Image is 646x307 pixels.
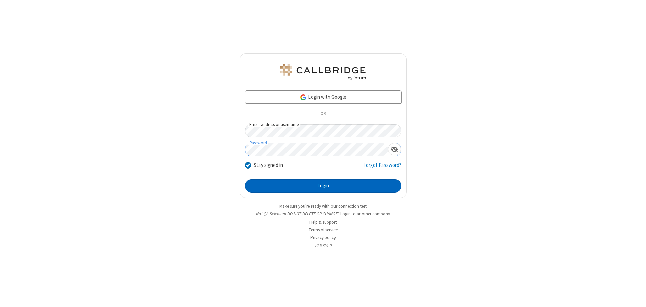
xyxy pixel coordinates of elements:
label: Stay signed in [254,161,283,169]
input: Password [245,143,388,156]
button: Login to another company [340,211,390,217]
a: Login with Google [245,90,401,104]
div: Show password [388,143,401,155]
li: Not QA Selenium DO NOT DELETE OR CHANGE? [240,211,407,217]
a: Help & support [309,219,337,225]
a: Terms of service [309,227,338,233]
a: Make sure you're ready with our connection test [279,203,367,209]
span: OR [318,109,328,119]
a: Privacy policy [310,235,336,240]
li: v2.6.351.0 [240,242,407,249]
img: QA Selenium DO NOT DELETE OR CHANGE [279,64,367,80]
a: Forgot Password? [363,161,401,174]
button: Login [245,179,401,193]
input: Email address or username [245,124,401,137]
img: google-icon.png [300,94,307,101]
